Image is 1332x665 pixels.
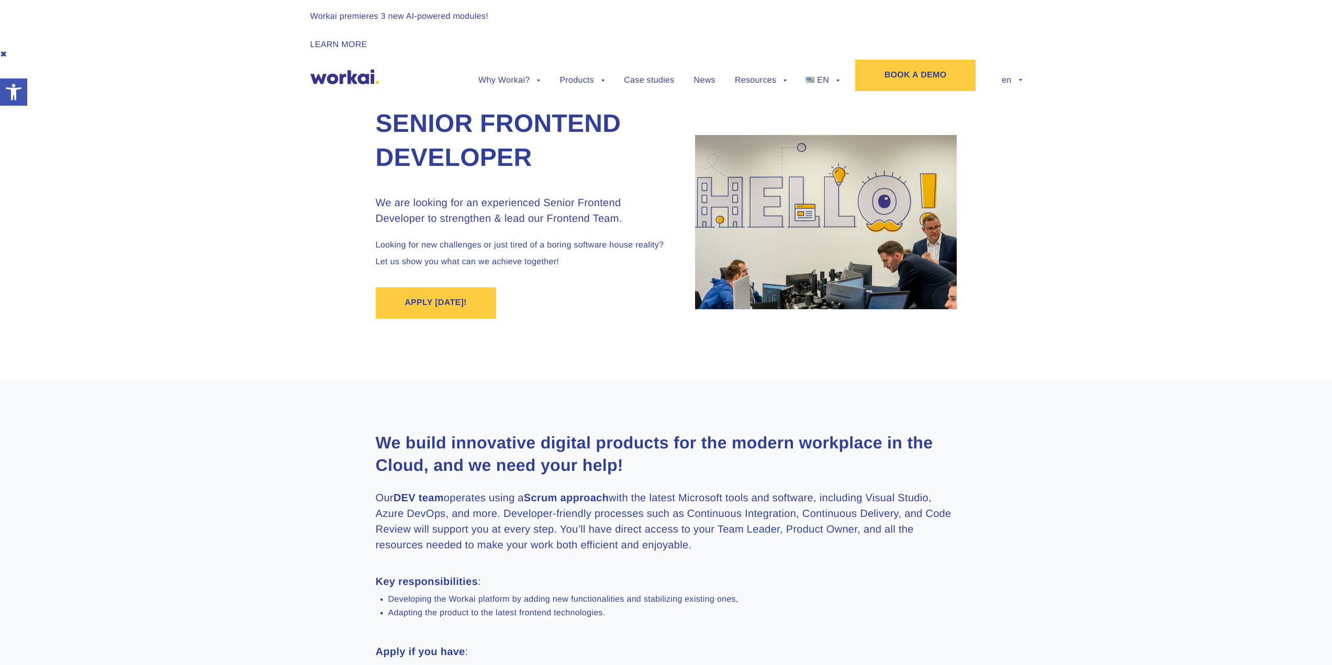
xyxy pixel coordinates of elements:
[735,76,787,85] a: Resources
[376,287,496,319] a: APPLY [DATE]!
[388,608,957,618] li: Adapting the product to the latest frontend technologies.
[855,60,976,91] a: BOOK A DEMO
[388,595,957,604] li: Developing the Workai platform by adding new functionalities and stabilizing existing ones,
[478,76,540,85] a: Why Workai?
[694,76,715,85] a: News
[376,574,957,590] h3: :
[376,432,957,477] h2: We build innovative digital products for the modern workplace in the Cloud, and we need your help!
[624,76,674,85] a: Case studies
[376,646,465,658] strong: Apply if you have
[559,76,605,85] a: Products
[376,490,957,553] h3: Our operates using a with the latest Microsoft tools and software, including Visual Studio, Azure...
[310,10,1022,23] p: Workai premieres 3 new AI-powered modules!
[310,40,367,49] a: LEARN MORE
[394,492,444,504] strong: DEV team
[376,644,957,660] h3: :
[376,107,666,175] h1: Senior Frontend Developer
[524,492,609,504] strong: Scrum approach
[376,576,478,588] strong: Key responsibilities
[376,237,666,270] p: Looking for new challenges or just tired of a boring software house reality? Let us show you what...
[817,76,829,85] span: EN
[1002,76,1022,85] span: en
[376,195,666,227] h3: We are looking for an experienced Senior Frontend Developer to strengthen & lead our Frontend Team.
